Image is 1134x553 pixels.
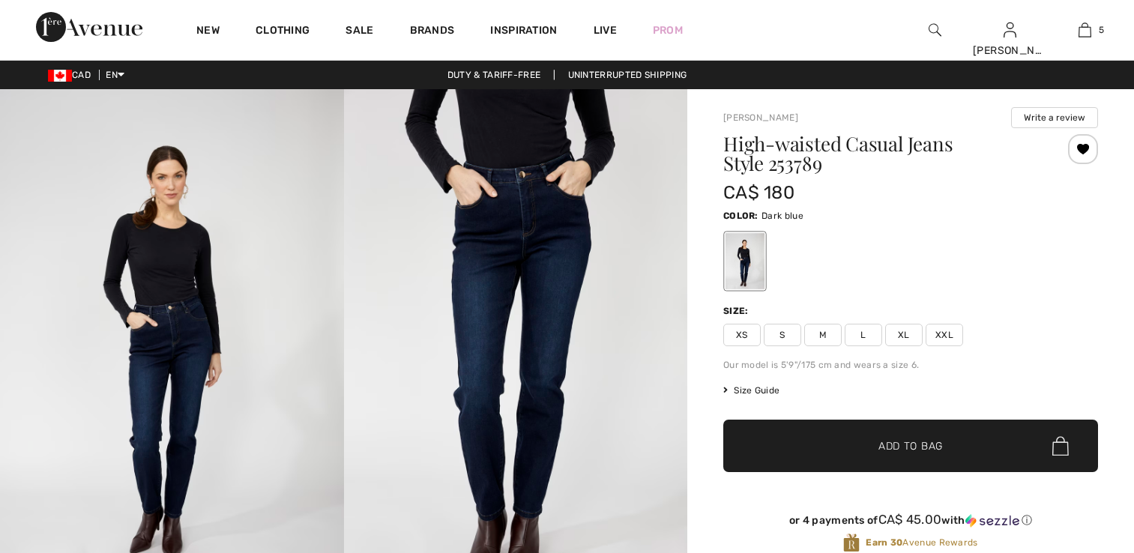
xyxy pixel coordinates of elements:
[723,324,761,346] span: XS
[804,324,842,346] span: M
[866,537,902,548] strong: Earn 30
[1004,21,1016,39] img: My Info
[723,513,1098,528] div: or 4 payments of with
[723,420,1098,472] button: Add to Bag
[346,24,373,40] a: Sale
[410,24,455,40] a: Brands
[1039,441,1119,478] iframe: Opens a widget where you can chat to one of our agents
[929,21,941,39] img: search the website
[878,512,942,527] span: CA$ 45.00
[1099,23,1104,37] span: 5
[1004,22,1016,37] a: Sign In
[723,182,794,203] span: CA$ 180
[48,70,97,80] span: CAD
[761,211,803,221] span: Dark blue
[965,514,1019,528] img: Sezzle
[973,43,1046,58] div: [PERSON_NAME]
[723,384,779,397] span: Size Guide
[106,70,124,80] span: EN
[256,24,310,40] a: Clothing
[594,22,617,38] a: Live
[1079,21,1091,39] img: My Bag
[653,22,683,38] a: Prom
[878,438,943,454] span: Add to Bag
[723,134,1036,173] h1: High-waisted Casual Jeans Style 253789
[1048,21,1121,39] a: 5
[723,304,752,318] div: Size:
[926,324,963,346] span: XXL
[845,324,882,346] span: L
[866,536,977,549] span: Avenue Rewards
[490,24,557,40] span: Inspiration
[1052,436,1069,456] img: Bag.svg
[723,358,1098,372] div: Our model is 5'9"/175 cm and wears a size 6.
[723,211,758,221] span: Color:
[196,24,220,40] a: New
[723,112,798,123] a: [PERSON_NAME]
[843,533,860,553] img: Avenue Rewards
[1011,107,1098,128] button: Write a review
[764,324,801,346] span: S
[726,233,764,289] div: Dark blue
[885,324,923,346] span: XL
[48,70,72,82] img: Canadian Dollar
[723,513,1098,533] div: or 4 payments ofCA$ 45.00withSezzle Click to learn more about Sezzle
[36,12,142,42] img: 1ère Avenue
